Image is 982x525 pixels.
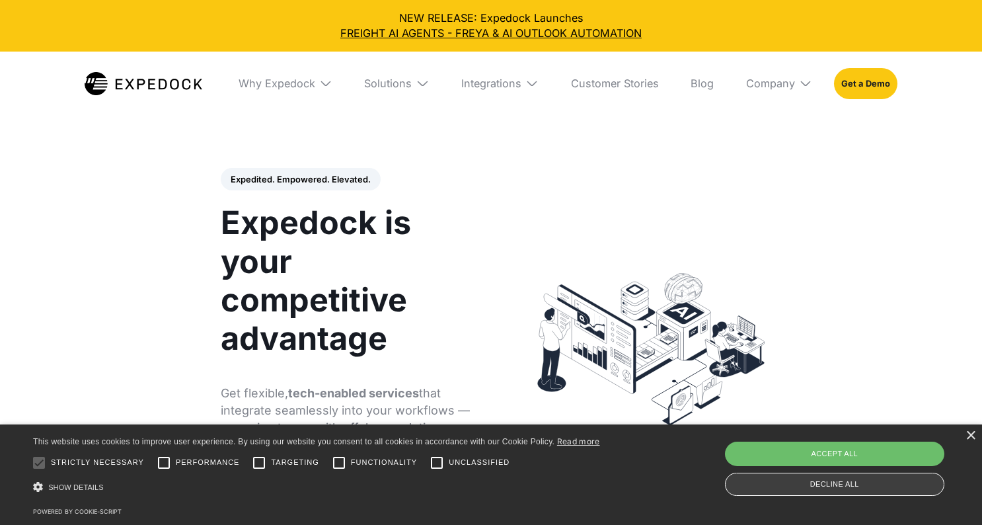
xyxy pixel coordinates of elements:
iframe: Chat Widget [916,462,982,525]
a: Get a Demo [834,68,898,99]
a: FREIGHT AI AGENTS - FREYA & AI OUTLOOK AUTOMATION [11,26,971,41]
div: Company [736,52,823,116]
span: Strictly necessary [51,457,144,468]
div: Close [965,431,975,441]
div: Solutions [354,52,440,116]
span: Performance [176,457,240,468]
a: Customer Stories [560,52,669,116]
a: Read more [557,436,600,446]
div: Accept all [725,442,945,465]
p: Get flexible, that integrate seamlessly into your workflows — powering teams with offshore soluti... [221,385,477,471]
div: NEW RELEASE: Expedock Launches [11,11,971,40]
div: Decline all [725,473,945,496]
h1: Expedock is your competitive advantage [221,204,477,358]
span: Show details [48,483,104,491]
a: Powered by cookie-script [33,508,122,515]
div: Solutions [364,77,412,90]
span: Functionality [351,457,417,468]
strong: tech-enabled services [288,386,419,400]
span: This website uses cookies to improve user experience. By using our website you consent to all coo... [33,437,554,446]
a: Blog [680,52,724,116]
div: Integrations [451,52,550,116]
div: Why Expedock [227,52,343,116]
div: Show details [33,478,600,497]
div: Why Expedock [239,77,315,90]
div: Company [746,77,795,90]
div: Integrations [461,77,521,90]
span: Targeting [271,457,319,468]
span: Unclassified [449,457,510,468]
